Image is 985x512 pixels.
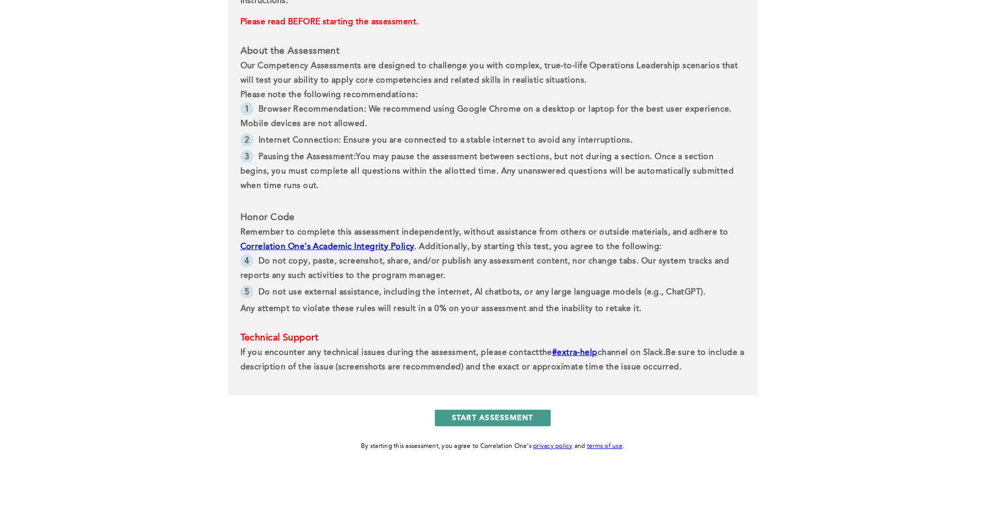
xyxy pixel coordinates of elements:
span: Any attempt to violate these rules will result in a 0% on your assessment and the inability to re... [240,305,642,313]
span: Technical Support [240,333,318,343]
span: Do not copy, paste, screenshot, share, and/or publish any assessment content, nor change tabs. Ou... [240,257,732,280]
span: . Additionally, by starting this test, you agree to the following: [414,243,661,251]
span: Honor Code [240,213,295,222]
span: Browser Recommendation: We recommend using Google Chrome on a desktop or laptop for the best user... [240,105,734,128]
span: Remember to complete this assessment independently, without assistance from others or outside mat... [240,228,731,237]
span: Please read BEFORE starting the assessment. [240,18,419,26]
span: . [663,349,665,357]
a: Correlation One's Academic Integrity Policy [240,243,415,251]
span: Our Competency Assessments are designed to challenge you with complex, true-to-life Operations Le... [240,62,740,85]
p: the channel on Slack Be sure to include a description of the issue (screenshots are recommended) ... [240,346,745,375]
strong: About the Assessment [240,46,340,56]
span: Do not use external assistance, including the internet, AI chatbots, or any large language models... [259,288,705,297]
span: Please note the following recommendations: [240,91,418,99]
span: You may pause the assessment between sections, but not during a section. Once a section begins, y... [240,153,736,190]
button: START ASSESSMENT [435,410,551,426]
a: privacy policy [533,443,573,449]
span: Pausing the Assessment: [259,153,356,161]
a: #extra-help [552,349,598,357]
a: terms of use [587,443,623,449]
span: If you encounter any technical issues during the assessment, please contact [240,349,539,357]
span: Internet Connection: Ensure you are connected to a stable internet to avoid any interruptions. [259,136,632,145]
div: By starting this assessment, you agree to Correlation One's and . [361,441,624,452]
